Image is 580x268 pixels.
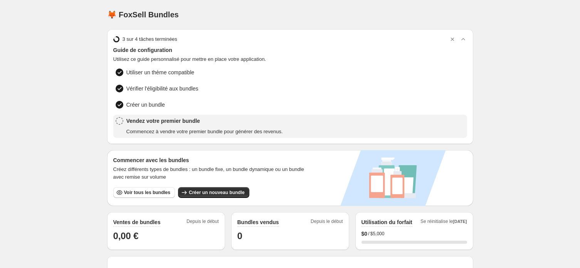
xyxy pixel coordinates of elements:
[113,156,314,164] h3: Commencer avec les bundles
[113,230,219,242] h1: 0,00 €
[113,187,175,198] button: Voir tous les bundles
[126,85,198,92] span: Vérifier l'éligibilité aux bundles
[420,218,467,227] span: Se réinitialise le
[126,101,165,109] span: Créer un bundle
[361,230,368,238] span: $ 0
[189,189,245,196] span: Créer un nouveau bundle
[361,230,467,238] div: /
[361,218,412,226] h2: Utilisation du forfait
[113,166,314,181] span: Créez différents types de bundles : un bundle fixe, un bundle dynamique ou un bundle avec remise ...
[237,230,343,242] h1: 0
[113,218,161,226] h2: Ventes de bundles
[237,218,279,226] h2: Bundles vendus
[311,218,343,227] span: Depuis le début
[453,219,467,224] span: [DATE]
[178,187,249,198] button: Créer un nouveau bundle
[126,128,283,136] span: Commencez à vendre votre premier bundle pour générer des revenus.
[113,55,467,63] span: Utilisez ce guide personnalisé pour mettre en place votre application.
[126,117,283,125] span: Vendez votre premier bundle
[113,46,467,54] span: Guide de configuration
[370,231,385,237] span: $5,000
[123,35,177,43] span: 3 sur 4 tâches terminées
[107,10,179,19] h1: 🦊 FoxSell Bundles
[126,69,195,76] span: Utiliser un thème compatible
[187,218,219,227] span: Depuis le début
[124,189,170,196] span: Voir tous les bundles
